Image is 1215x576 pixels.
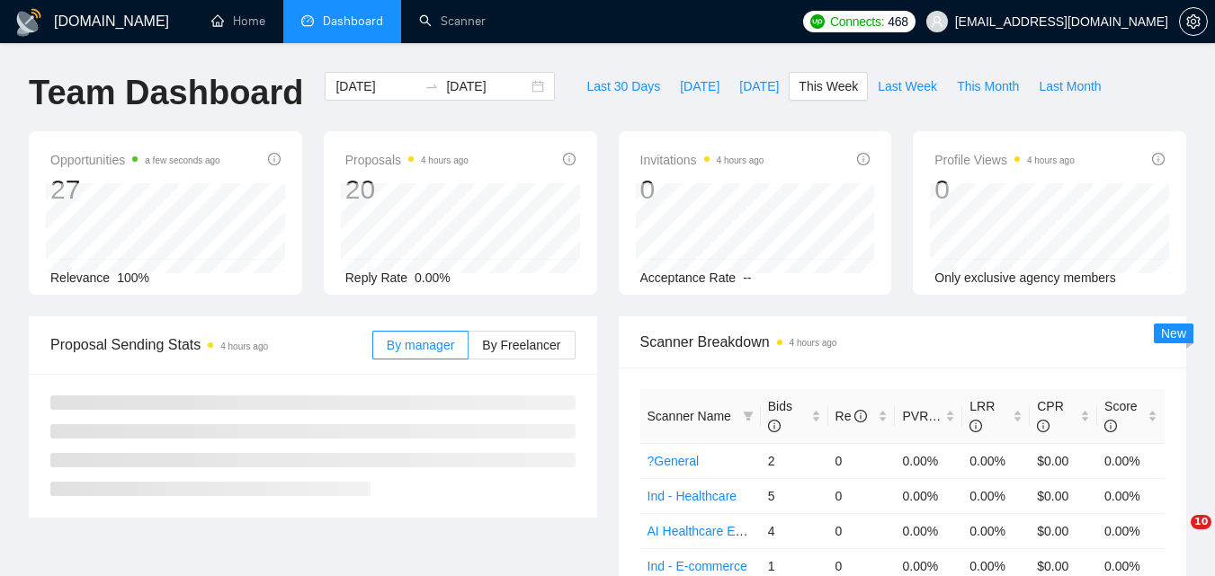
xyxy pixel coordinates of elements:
span: Last 30 Days [586,76,660,96]
span: filter [743,411,754,421]
input: Start date [335,76,417,96]
time: 4 hours ago [220,341,268,351]
span: By Freelancer [482,338,560,352]
button: This Week [789,72,868,101]
a: homeHome [211,13,265,29]
span: info-circle [1104,420,1117,432]
time: a few seconds ago [145,155,219,165]
td: 4 [761,513,828,548]
span: swap-right [424,79,439,93]
button: Last Month [1029,72,1111,101]
td: 0.00% [962,443,1030,478]
span: Proposal Sending Stats [50,333,372,356]
span: Dashboard [323,13,383,29]
td: 0.00% [1097,478,1165,513]
span: LRR [969,399,995,433]
span: dashboard [301,14,314,27]
button: [DATE] [670,72,729,101]
span: By manager [387,338,454,352]
h1: Team Dashboard [29,72,303,114]
td: 0 [828,443,896,478]
span: info-circle [768,420,781,432]
span: setting [1180,14,1207,29]
time: 4 hours ago [1027,155,1075,165]
span: info-circle [563,153,576,165]
span: New [1161,326,1186,341]
td: 0.00% [962,478,1030,513]
button: Last Week [868,72,947,101]
td: 0.00% [962,513,1030,548]
td: 5 [761,478,828,513]
img: upwork-logo.png [810,14,825,29]
time: 4 hours ago [421,155,469,165]
td: 0 [828,513,896,548]
span: info-circle [1037,420,1050,432]
button: Last 30 Days [576,72,670,101]
span: filter [739,403,757,430]
span: Only exclusive agency members [934,270,1116,285]
a: AI Healthcare Extended [648,524,781,538]
span: 10 [1191,515,1211,529]
td: 0.00% [895,443,962,478]
button: [DATE] [729,72,789,101]
td: 0.00% [1097,443,1165,478]
button: setting [1179,7,1208,36]
div: 27 [50,173,220,207]
td: $0.00 [1030,478,1097,513]
td: $0.00 [1030,513,1097,548]
span: Invitations [640,149,764,171]
div: 0 [934,173,1075,207]
span: Reply Rate [345,270,407,285]
time: 4 hours ago [717,155,764,165]
span: info-circle [857,153,870,165]
iframe: Intercom live chat [1154,515,1197,558]
td: 0 [828,478,896,513]
span: Profile Views [934,149,1075,171]
span: Scanner Name [648,409,731,423]
span: Last Week [878,76,937,96]
a: ?General [648,454,700,468]
span: Score [1104,399,1138,433]
span: Re [835,409,868,423]
time: 4 hours ago [790,338,837,348]
span: -- [743,270,751,285]
span: 100% [117,270,149,285]
td: 0.00% [895,478,962,513]
span: info-circle [854,410,867,422]
td: $0.00 [1030,443,1097,478]
span: This Week [799,76,858,96]
td: 0.00% [1097,513,1165,548]
span: [DATE] [680,76,719,96]
a: Ind - E-commerce [648,559,747,573]
span: Last Month [1039,76,1101,96]
span: info-circle [1152,153,1165,165]
td: 2 [761,443,828,478]
div: 0 [640,173,764,207]
span: [DATE] [739,76,779,96]
img: logo [14,8,43,37]
span: This Month [957,76,1019,96]
span: 468 [888,12,907,31]
span: Bids [768,399,792,433]
span: Relevance [50,270,110,285]
input: End date [446,76,528,96]
button: This Month [947,72,1029,101]
span: PVR [902,409,944,423]
span: to [424,79,439,93]
span: CPR [1037,399,1064,433]
span: info-circle [268,153,281,165]
td: 0.00% [895,513,962,548]
span: user [931,15,943,28]
span: Scanner Breakdown [640,331,1166,353]
a: searchScanner [419,13,486,29]
span: Acceptance Rate [640,270,737,285]
span: 0.00% [415,270,451,285]
span: Connects: [830,12,884,31]
span: Opportunities [50,149,220,171]
div: 20 [345,173,469,207]
span: info-circle [969,420,982,432]
span: Proposals [345,149,469,171]
a: Ind - Healthcare [648,489,737,503]
a: setting [1179,14,1208,29]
